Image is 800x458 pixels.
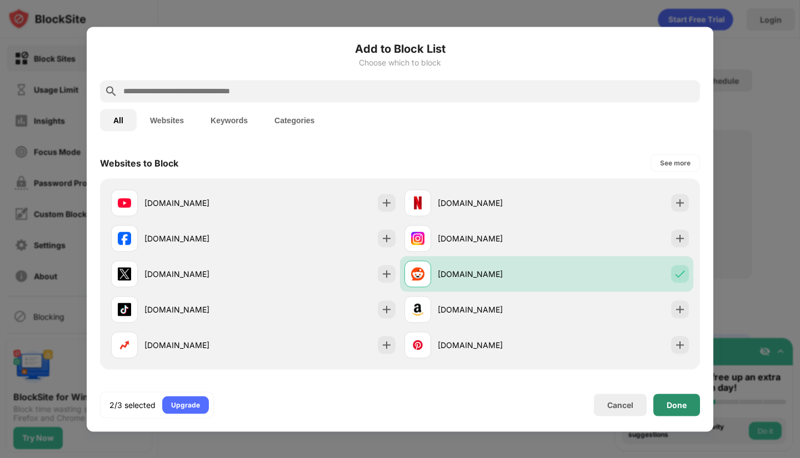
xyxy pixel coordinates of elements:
[411,303,424,316] img: favicons
[118,338,131,351] img: favicons
[607,400,633,410] div: Cancel
[118,267,131,280] img: favicons
[438,233,547,244] div: [DOMAIN_NAME]
[118,231,131,245] img: favicons
[438,339,547,351] div: [DOMAIN_NAME]
[109,399,156,410] div: 2/3 selected
[144,304,253,315] div: [DOMAIN_NAME]
[197,109,261,131] button: Keywords
[118,303,131,316] img: favicons
[411,231,424,245] img: favicons
[438,197,547,209] div: [DOMAIN_NAME]
[411,267,424,280] img: favicons
[144,233,253,244] div: [DOMAIN_NAME]
[144,268,253,280] div: [DOMAIN_NAME]
[100,109,137,131] button: All
[411,196,424,209] img: favicons
[137,109,197,131] button: Websites
[100,157,178,168] div: Websites to Block
[104,84,118,98] img: search.svg
[438,268,547,280] div: [DOMAIN_NAME]
[144,339,253,351] div: [DOMAIN_NAME]
[118,196,131,209] img: favicons
[411,338,424,351] img: favicons
[261,109,328,131] button: Categories
[144,197,253,209] div: [DOMAIN_NAME]
[667,400,687,409] div: Done
[660,157,691,168] div: See more
[438,304,547,315] div: [DOMAIN_NAME]
[100,40,700,57] h6: Add to Block List
[171,399,200,410] div: Upgrade
[100,58,700,67] div: Choose which to block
